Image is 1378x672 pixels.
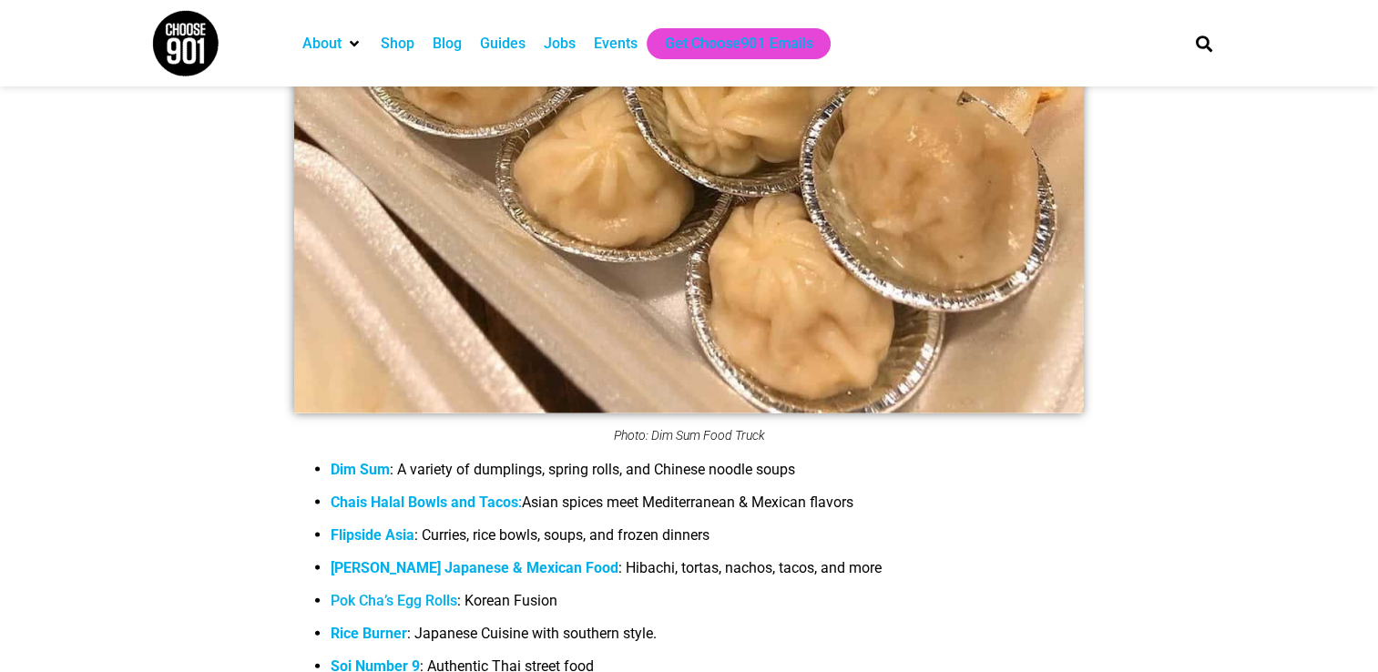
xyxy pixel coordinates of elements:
[331,492,1085,524] li: Asian spices meet Mediterranean & Mexican flavors
[381,33,414,55] a: Shop
[594,33,638,55] a: Events
[331,623,1085,656] li: : Japanese Cuisine with southern style.
[331,494,522,511] a: Chais Halal Bowls and Tacos:
[331,590,1085,623] li: : Korean Fusion
[331,625,407,642] a: Rice Burner
[331,461,390,478] a: Dim Sum
[331,459,1085,492] li: : A variety of dumplings, spring rolls, and Chinese noodle soups
[331,592,457,609] a: Pok Cha’s Egg Rolls
[294,428,1085,443] figcaption: Photo: Dim Sum Food Truck
[433,33,462,55] a: Blog
[293,28,372,59] div: About
[1189,28,1219,58] div: Search
[331,557,1085,590] li: : Hibachi, tortas, nachos, tacos, and more
[331,524,1085,557] li: : Curries, rice bowls, soups, and frozen dinners
[544,33,576,55] a: Jobs
[480,33,526,55] a: Guides
[665,33,812,55] a: Get Choose901 Emails
[293,28,1164,59] nav: Main nav
[331,559,618,576] a: [PERSON_NAME] Japanese & Mexican Food
[331,494,518,511] strong: Chais Halal Bowls and Tacos
[331,526,414,544] a: Flipside Asia
[302,33,342,55] a: About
